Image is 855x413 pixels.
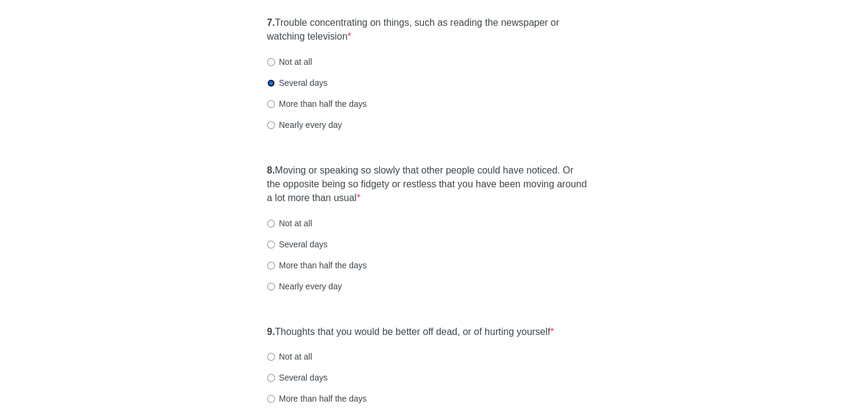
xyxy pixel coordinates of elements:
[267,77,328,89] label: Several days
[267,283,275,291] input: Nearly every day
[267,79,275,87] input: Several days
[267,58,275,66] input: Not at all
[267,119,342,131] label: Nearly every day
[267,164,588,205] label: Moving or speaking so slowly that other people could have noticed. Or the opposite being so fidge...
[267,351,312,363] label: Not at all
[267,325,554,339] label: Thoughts that you would be better off dead, or of hurting yourself
[267,16,588,44] label: Trouble concentrating on things, such as reading the newspaper or watching television
[267,327,275,337] strong: 9.
[267,374,275,382] input: Several days
[267,165,275,175] strong: 8.
[267,98,367,110] label: More than half the days
[267,100,275,108] input: More than half the days
[267,353,275,361] input: Not at all
[267,121,275,129] input: Nearly every day
[267,220,275,228] input: Not at all
[267,238,328,250] label: Several days
[267,280,342,292] label: Nearly every day
[267,262,275,270] input: More than half the days
[267,56,312,68] label: Not at all
[267,395,275,403] input: More than half the days
[267,259,367,271] label: More than half the days
[267,372,328,384] label: Several days
[267,241,275,249] input: Several days
[267,17,275,28] strong: 7.
[267,393,367,405] label: More than half the days
[267,217,312,229] label: Not at all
